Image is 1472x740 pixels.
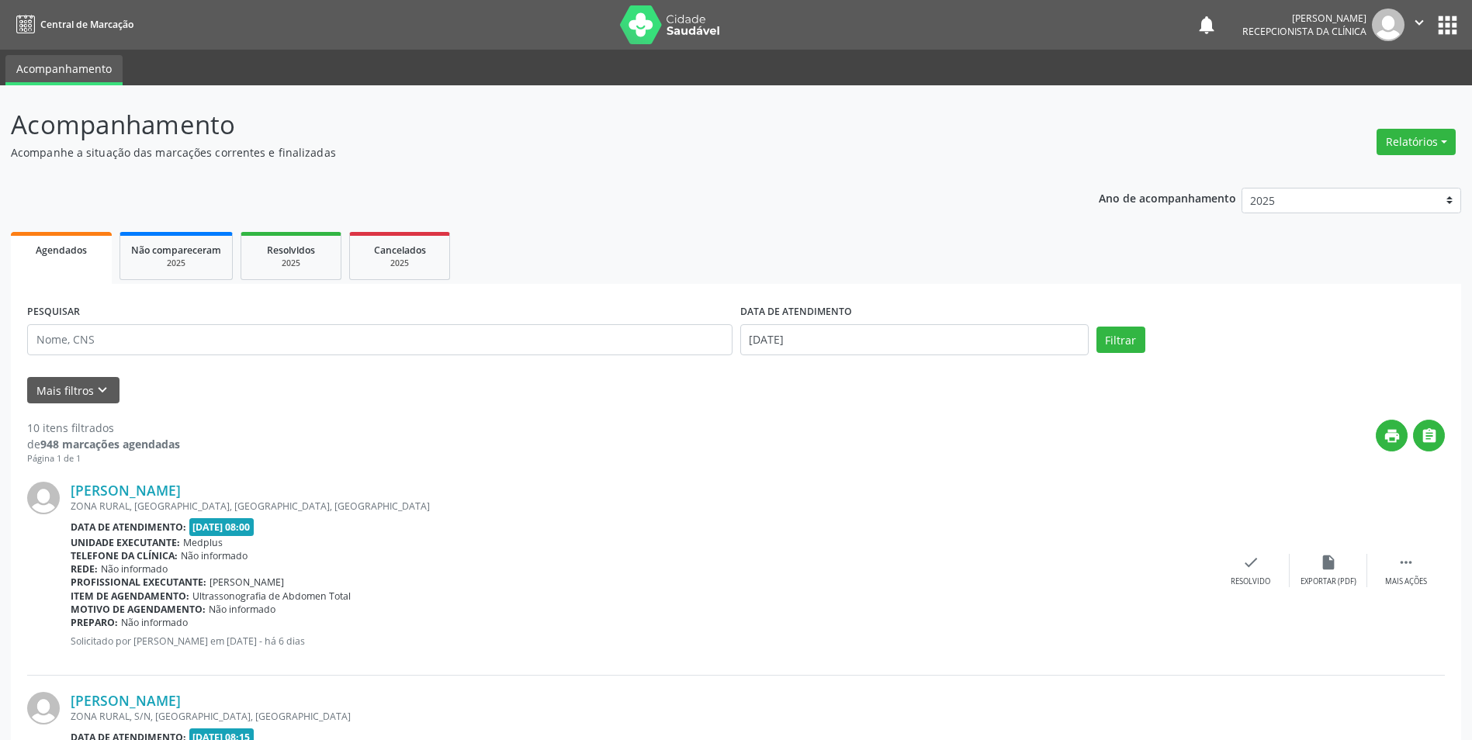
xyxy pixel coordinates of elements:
img: img [1372,9,1404,41]
div: Exportar (PDF) [1301,576,1356,587]
a: Acompanhamento [5,55,123,85]
img: img [27,482,60,514]
span: Não informado [181,549,248,562]
i: print [1384,427,1401,444]
button: Mais filtroskeyboard_arrow_down [27,377,119,404]
button: Relatórios [1377,129,1456,155]
a: [PERSON_NAME] [71,692,181,709]
button: Filtrar [1096,327,1145,353]
span: Agendados [36,244,87,257]
b: Profissional executante: [71,576,206,589]
a: Central de Marcação [11,12,133,37]
span: Medplus [183,536,223,549]
span: Não informado [101,562,168,576]
span: Cancelados [374,244,426,257]
p: Acompanhamento [11,105,1026,144]
b: Motivo de agendamento: [71,603,206,616]
b: Preparo: [71,616,118,629]
button: print [1376,420,1408,451]
b: Rede: [71,562,98,576]
div: 2025 [361,258,438,269]
i:  [1421,427,1438,444]
b: Item de agendamento: [71,590,189,603]
i:  [1398,554,1415,571]
b: Unidade executante: [71,536,180,549]
span: Recepcionista da clínica [1242,25,1366,38]
span: Resolvidos [267,244,315,257]
div: 2025 [252,258,330,269]
button:  [1404,9,1434,41]
div: Página 1 de 1 [27,452,180,465]
input: Nome, CNS [27,324,733,355]
div: [PERSON_NAME] [1242,12,1366,25]
label: PESQUISAR [27,300,80,324]
div: Mais ações [1385,576,1427,587]
i: check [1242,554,1259,571]
p: Ano de acompanhamento [1099,188,1236,207]
a: [PERSON_NAME] [71,482,181,499]
div: ZONA RURAL, S/N, [GEOGRAPHIC_DATA], [GEOGRAPHIC_DATA] [71,710,1212,723]
div: de [27,436,180,452]
span: Não compareceram [131,244,221,257]
input: Selecione um intervalo [740,324,1089,355]
i: insert_drive_file [1320,554,1337,571]
b: Telefone da clínica: [71,549,178,562]
span: Não informado [121,616,188,629]
strong: 948 marcações agendadas [40,437,180,451]
button:  [1413,420,1445,451]
p: Acompanhe a situação das marcações correntes e finalizadas [11,144,1026,161]
span: Ultrassonografia de Abdomen Total [192,590,351,603]
div: ZONA RURAL, [GEOGRAPHIC_DATA], [GEOGRAPHIC_DATA], [GEOGRAPHIC_DATA] [71,500,1212,513]
span: [PERSON_NAME] [210,576,284,589]
label: DATA DE ATENDIMENTO [740,300,852,324]
div: Resolvido [1231,576,1270,587]
div: 2025 [131,258,221,269]
button: notifications [1196,14,1217,36]
span: Central de Marcação [40,18,133,31]
p: Solicitado por [PERSON_NAME] em [DATE] - há 6 dias [71,635,1212,648]
span: Não informado [209,603,275,616]
i:  [1411,14,1428,31]
button: apps [1434,12,1461,39]
b: Data de atendimento: [71,520,186,534]
i: keyboard_arrow_down [94,382,111,399]
div: 10 itens filtrados [27,420,180,436]
span: [DATE] 08:00 [189,518,255,536]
